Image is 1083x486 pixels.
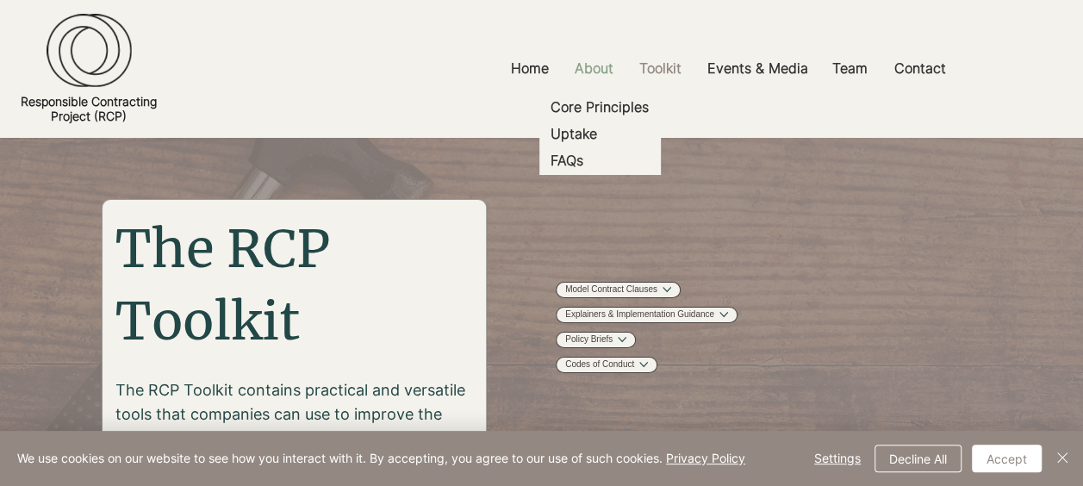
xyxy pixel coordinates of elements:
[885,49,954,88] p: Contact
[566,49,622,88] p: About
[17,451,745,466] span: We use cookies on our website to see how you interact with it. By accepting, you agree to our use...
[1052,445,1073,472] button: Close
[115,216,330,353] span: The RCP Toolkit
[972,445,1042,472] button: Accept
[666,451,745,465] a: Privacy Policy
[824,49,876,88] p: Team
[565,283,657,296] a: Model Contract Clauses
[544,94,656,121] p: Core Principles
[663,285,671,294] button: More Model Contract Clauses pages
[618,335,626,344] button: More Policy Briefs pages
[498,49,562,88] a: Home
[562,49,626,88] a: About
[373,49,1083,88] nav: Site
[699,49,817,88] p: Events & Media
[814,445,861,471] span: Settings
[694,49,819,88] a: Events & Media
[539,121,660,147] a: Uptake
[539,94,660,121] a: Core Principles
[631,49,690,88] p: Toolkit
[565,333,613,346] a: Policy Briefs
[719,310,728,319] button: More Explainers & Implementation Guidance pages
[539,147,660,174] a: FAQs
[544,121,604,147] p: Uptake
[819,49,881,88] a: Team
[639,360,648,369] button: More Codes of Conduct pages
[1052,447,1073,468] img: Close
[874,445,962,472] button: Decline All
[544,147,590,174] p: FAQs
[565,358,634,371] a: Codes of Conduct
[626,49,694,88] a: Toolkit
[565,308,714,321] a: Explainers & Implementation Guidance
[556,281,795,374] nav: Site
[21,94,157,123] a: Responsible ContractingProject (RCP)
[881,49,958,88] a: Contact
[502,49,557,88] p: Home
